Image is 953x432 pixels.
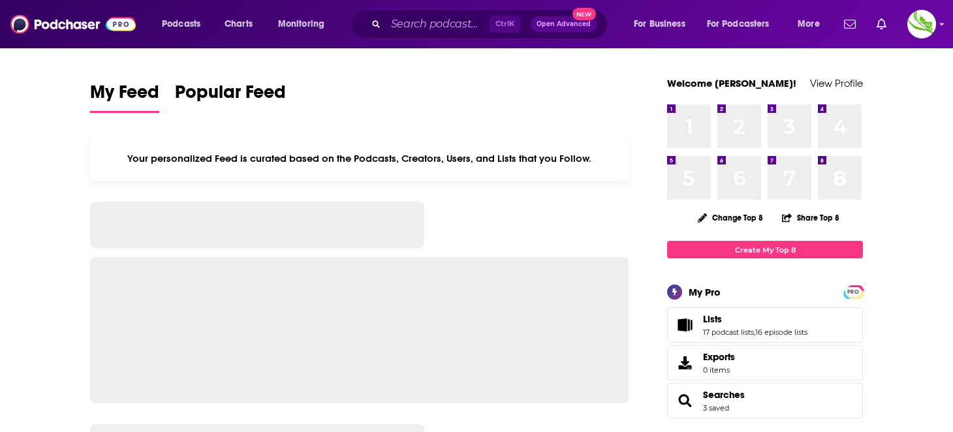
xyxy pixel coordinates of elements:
span: New [572,8,596,20]
span: Charts [225,15,253,33]
a: PRO [845,286,861,296]
span: My Feed [90,81,159,111]
span: More [798,15,820,33]
span: For Business [634,15,685,33]
span: Popular Feed [175,81,286,111]
a: Exports [667,345,863,380]
button: Show profile menu [907,10,936,39]
button: open menu [789,14,836,35]
a: Welcome [PERSON_NAME]! [667,77,796,89]
a: My Feed [90,81,159,113]
span: 0 items [703,365,735,375]
span: Searches [667,383,863,418]
a: Searches [672,392,698,410]
span: Logged in as KDrewCGP [907,10,936,39]
span: Exports [703,351,735,363]
a: 3 saved [703,403,729,412]
span: Ctrl K [490,16,520,33]
div: Your personalized Feed is curated based on the Podcasts, Creators, Users, and Lists that you Follow. [90,136,629,181]
a: Show notifications dropdown [871,13,892,35]
input: Search podcasts, credits, & more... [386,14,490,35]
span: Exports [672,354,698,372]
a: Popular Feed [175,81,286,113]
img: Podchaser - Follow, Share and Rate Podcasts [10,12,136,37]
img: User Profile [907,10,936,39]
span: , [754,328,755,337]
span: For Podcasters [707,15,770,33]
a: Lists [703,313,807,325]
a: Searches [703,389,745,401]
button: Share Top 8 [781,205,840,230]
div: Search podcasts, credits, & more... [362,9,620,39]
span: Podcasts [162,15,200,33]
span: PRO [845,287,861,297]
a: 17 podcast lists [703,328,754,337]
button: open menu [625,14,702,35]
button: Change Top 8 [690,209,771,226]
a: Lists [672,316,698,334]
a: Create My Top 8 [667,241,863,258]
span: Lists [703,313,722,325]
div: My Pro [689,286,721,298]
a: Charts [216,14,260,35]
button: open menu [153,14,217,35]
button: Open AdvancedNew [531,16,597,32]
a: View Profile [810,77,863,89]
button: open menu [698,14,789,35]
span: Open Advanced [537,21,591,27]
a: Show notifications dropdown [839,13,861,35]
button: open menu [269,14,341,35]
a: 16 episode lists [755,328,807,337]
span: Lists [667,307,863,343]
span: Monitoring [278,15,324,33]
